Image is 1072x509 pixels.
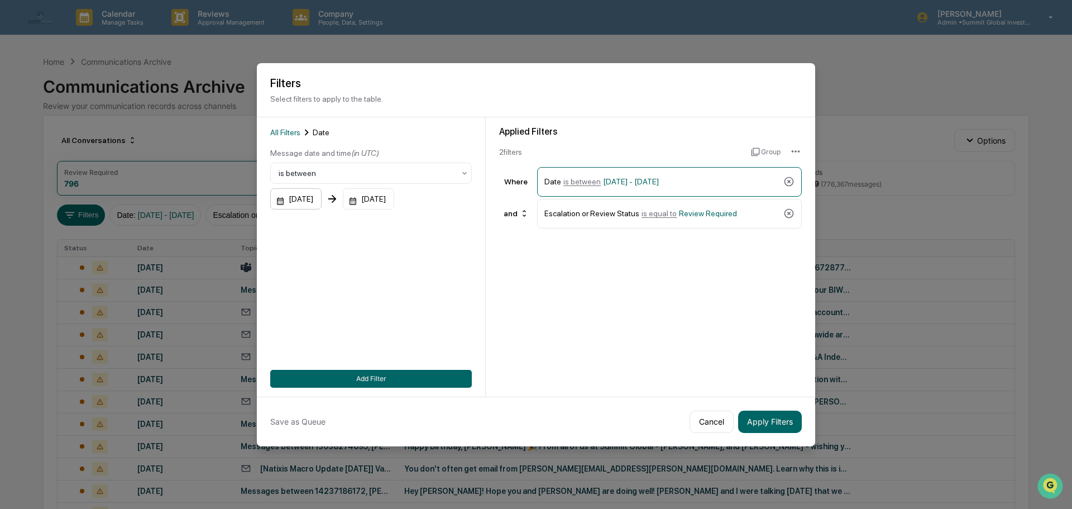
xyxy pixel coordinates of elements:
[11,163,20,172] div: 🔎
[92,141,138,152] span: Attestations
[563,177,601,186] span: is between
[7,158,75,178] a: 🔎Data Lookup
[1036,472,1066,502] iframe: Open customer support
[11,23,203,41] p: How can we help?
[270,149,351,158] span: Message date and time
[76,136,143,156] a: 🗄️Attestations
[690,411,734,433] button: Cancel
[11,142,20,151] div: 🖐️
[79,189,135,198] a: Powered byPylon
[603,177,659,186] span: [DATE] - [DATE]
[499,148,742,156] div: 2 filter s
[343,188,394,210] div: [DATE]
[270,94,802,103] p: Select filters to apply to the table.
[544,172,779,192] div: Date
[270,411,326,433] button: Save as Queue
[7,136,76,156] a: 🖐️Preclearance
[499,177,533,186] div: Where
[499,204,533,222] div: and
[270,77,802,90] h2: Filters
[11,85,31,106] img: 1746055101610-c473b297-6a78-478c-a979-82029cc54cd1
[499,126,802,137] div: Applied Filters
[270,188,322,210] div: [DATE]
[38,97,141,106] div: We're available if you need us!
[22,162,70,173] span: Data Lookup
[544,204,779,223] div: Escalation or Review Status
[751,143,781,161] button: Group
[38,85,183,97] div: Start new chat
[22,141,72,152] span: Preclearance
[738,411,802,433] button: Apply Filters
[679,209,737,218] span: Review Required
[270,128,300,137] span: All Filters
[351,149,379,158] span: (in UTC)
[111,189,135,198] span: Pylon
[270,370,472,388] button: Add Filter
[313,128,329,137] span: Date
[81,142,90,151] div: 🗄️
[190,89,203,102] button: Start new chat
[642,209,677,218] span: is equal to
